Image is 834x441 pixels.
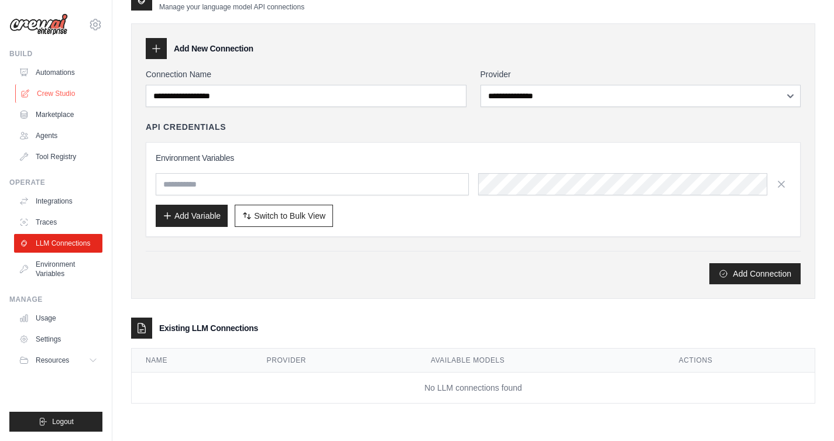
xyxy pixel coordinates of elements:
[146,68,466,80] label: Connection Name
[14,126,102,145] a: Agents
[174,43,253,54] h3: Add New Connection
[709,263,801,284] button: Add Connection
[9,412,102,432] button: Logout
[14,255,102,283] a: Environment Variables
[14,105,102,124] a: Marketplace
[775,385,834,441] iframe: Chat Widget
[235,205,333,227] button: Switch to Bulk View
[159,322,258,334] h3: Existing LLM Connections
[132,349,253,373] th: Name
[14,192,102,211] a: Integrations
[156,152,791,164] h3: Environment Variables
[417,349,665,373] th: Available Models
[14,309,102,328] a: Usage
[52,417,74,426] span: Logout
[9,295,102,304] div: Manage
[156,205,228,227] button: Add Variable
[132,373,815,404] td: No LLM connections found
[14,351,102,370] button: Resources
[14,63,102,82] a: Automations
[9,13,68,36] img: Logo
[159,2,304,12] p: Manage your language model API connections
[254,210,325,222] span: Switch to Bulk View
[665,349,815,373] th: Actions
[14,330,102,349] a: Settings
[481,68,801,80] label: Provider
[9,178,102,187] div: Operate
[14,147,102,166] a: Tool Registry
[36,356,69,365] span: Resources
[14,213,102,232] a: Traces
[14,234,102,253] a: LLM Connections
[146,121,226,133] h4: API Credentials
[15,84,104,103] a: Crew Studio
[253,349,417,373] th: Provider
[9,49,102,58] div: Build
